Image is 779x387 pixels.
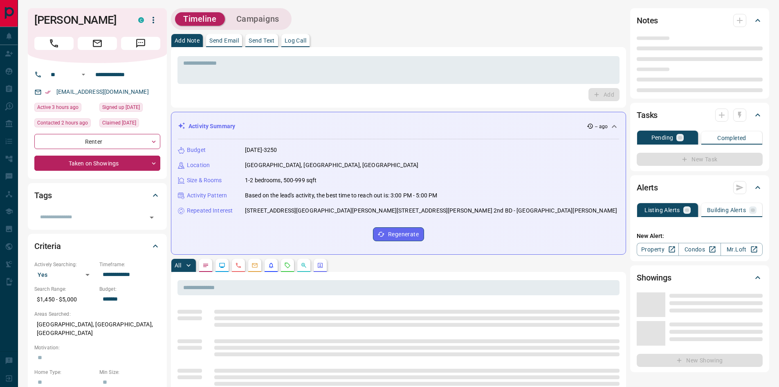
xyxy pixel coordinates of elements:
[202,262,209,269] svg: Notes
[34,156,160,171] div: Taken on Showings
[637,243,679,256] a: Property
[34,344,160,351] p: Motivation:
[637,271,671,284] h2: Showings
[245,206,617,215] p: [STREET_ADDRESS][GEOGRAPHIC_DATA][PERSON_NAME][STREET_ADDRESS][PERSON_NAME] 2nd BD - [GEOGRAPHIC_...
[228,12,287,26] button: Campaigns
[56,88,149,95] a: [EMAIL_ADDRESS][DOMAIN_NAME]
[219,262,225,269] svg: Lead Browsing Activity
[34,37,74,50] span: Call
[79,70,88,79] button: Open
[178,119,619,134] div: Activity Summary-- ago
[187,146,206,154] p: Budget
[373,227,424,241] button: Regenerate
[245,161,418,170] p: [GEOGRAPHIC_DATA], [GEOGRAPHIC_DATA], [GEOGRAPHIC_DATA]
[175,12,225,26] button: Timeline
[637,105,763,125] div: Tasks
[34,293,95,306] p: $1,450 - $5,000
[678,243,721,256] a: Condos
[187,176,222,185] p: Size & Rooms
[34,261,95,268] p: Actively Searching:
[34,318,160,340] p: [GEOGRAPHIC_DATA], [GEOGRAPHIC_DATA], [GEOGRAPHIC_DATA]
[637,178,763,197] div: Alerts
[34,369,95,376] p: Home Type:
[651,135,673,140] p: Pending
[644,207,680,213] p: Listing Alerts
[707,207,746,213] p: Building Alerts
[317,262,323,269] svg: Agent Actions
[34,285,95,293] p: Search Range:
[99,103,160,114] div: Mon Aug 04 2025
[34,310,160,318] p: Areas Searched:
[637,109,658,122] h2: Tasks
[187,161,210,170] p: Location
[34,240,61,253] h2: Criteria
[301,262,307,269] svg: Opportunities
[78,37,117,50] span: Email
[99,261,160,268] p: Timeframe:
[102,119,136,127] span: Claimed [DATE]
[249,38,275,43] p: Send Text
[102,103,140,111] span: Signed up [DATE]
[187,191,227,200] p: Activity Pattern
[34,268,95,281] div: Yes
[717,135,746,141] p: Completed
[34,103,95,114] div: Tue Aug 12 2025
[235,262,242,269] svg: Calls
[146,212,157,223] button: Open
[721,243,763,256] a: Mr.Loft
[99,369,160,376] p: Min Size:
[45,89,51,95] svg: Email Verified
[34,14,126,27] h1: [PERSON_NAME]
[189,122,235,131] p: Activity Summary
[34,189,52,202] h2: Tags
[595,123,608,130] p: -- ago
[34,186,160,205] div: Tags
[34,118,95,130] div: Tue Aug 12 2025
[245,146,277,154] p: [DATE]-3250
[175,263,181,268] p: All
[637,181,658,194] h2: Alerts
[284,262,291,269] svg: Requests
[245,176,317,185] p: 1-2 bedrooms, 500-999 sqft
[187,206,233,215] p: Repeated Interest
[637,14,658,27] h2: Notes
[251,262,258,269] svg: Emails
[138,17,144,23] div: condos.ca
[37,103,79,111] span: Active 3 hours ago
[245,191,437,200] p: Based on the lead's activity, the best time to reach out is: 3:00 PM - 5:00 PM
[209,38,239,43] p: Send Email
[34,134,160,149] div: Renter
[268,262,274,269] svg: Listing Alerts
[121,37,160,50] span: Message
[99,118,160,130] div: Thu Aug 07 2025
[637,268,763,287] div: Showings
[285,38,306,43] p: Log Call
[175,38,200,43] p: Add Note
[34,236,160,256] div: Criteria
[637,11,763,30] div: Notes
[37,119,88,127] span: Contacted 2 hours ago
[99,285,160,293] p: Budget:
[637,232,763,240] p: New Alert:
